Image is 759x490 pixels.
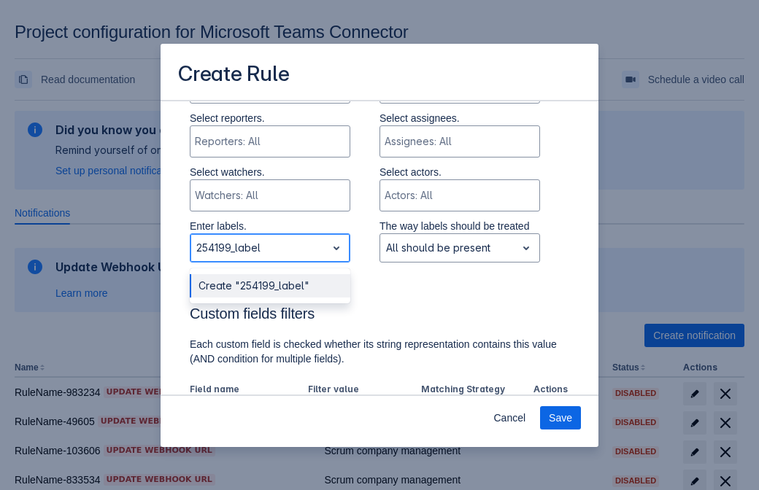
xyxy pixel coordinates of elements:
button: Cancel [485,406,534,429]
span: open [328,239,345,257]
th: Field name [190,381,302,400]
p: Select assignees. [379,111,540,125]
p: Enter labels. [190,219,350,233]
p: Select actors. [379,165,540,179]
button: Save [540,406,581,429]
h3: Custom fields filters [190,305,569,328]
span: Cancel [493,406,525,429]
th: Actions [528,381,569,400]
p: The way labels should be treated [379,219,540,233]
th: Matching Strategy [415,381,528,400]
p: Select reporters. [190,111,350,125]
span: Save [549,406,572,429]
p: Select watchers. [190,165,350,179]
p: Each custom field is checked whether its string representation contains this value (AND condition... [190,337,569,366]
div: Create "254199_label" [190,274,350,297]
th: Filter value [302,381,415,400]
h3: Create Rule [178,61,290,90]
span: open [517,239,535,257]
